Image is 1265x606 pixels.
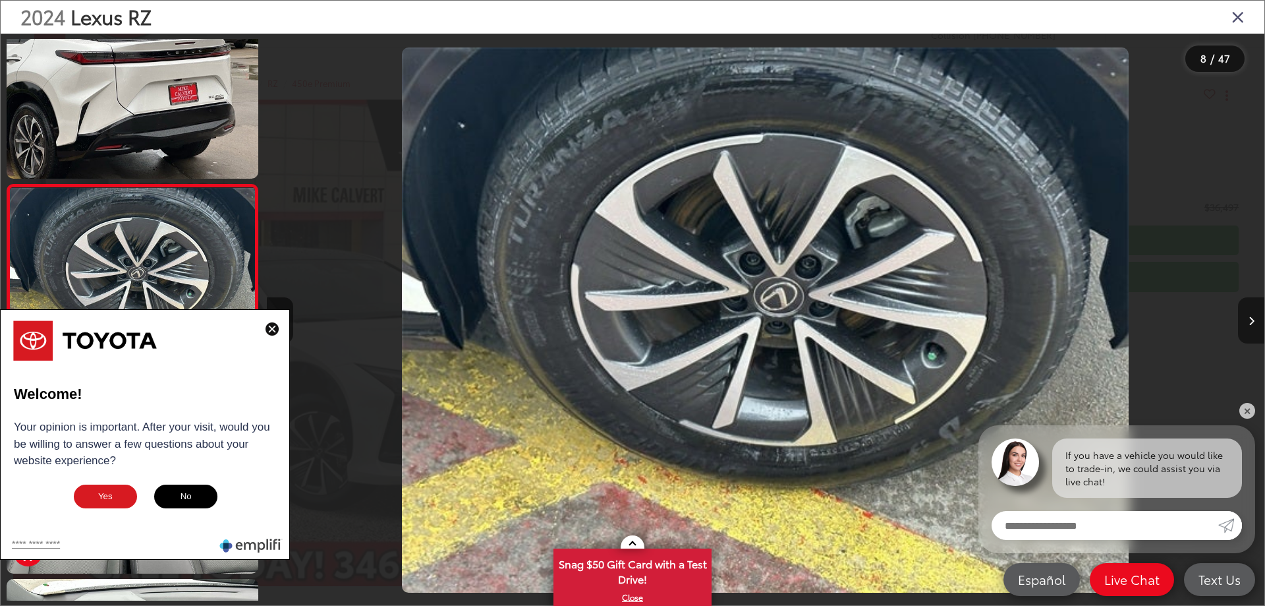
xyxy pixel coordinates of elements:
[1052,439,1242,498] div: If you have a vehicle you would like to trade-in, we could assist you via live chat!
[555,550,710,590] span: Snag $50 Gift Card with a Test Drive!
[992,439,1039,486] img: Agent profile photo
[1200,51,1206,65] span: 8
[1218,511,1242,540] a: Submit
[402,47,1129,593] img: 2024 Lexus RZ 450e Premium
[70,2,152,30] span: Lexus RZ
[1218,51,1230,65] span: 47
[7,188,257,375] img: 2024 Lexus RZ 450e Premium
[1090,563,1174,596] a: Live Chat
[992,511,1218,540] input: Enter your message
[1231,8,1245,25] i: Close gallery
[1098,571,1166,588] span: Live Chat
[1184,563,1255,596] a: Text Us
[1011,571,1072,588] span: Español
[1003,563,1080,596] a: Español
[267,297,293,344] button: Previous image
[1192,571,1247,588] span: Text Us
[1209,54,1216,63] span: /
[20,2,65,30] span: 2024
[266,47,1264,593] div: 2024 Lexus RZ 450e Premium 7
[1238,297,1264,344] button: Next image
